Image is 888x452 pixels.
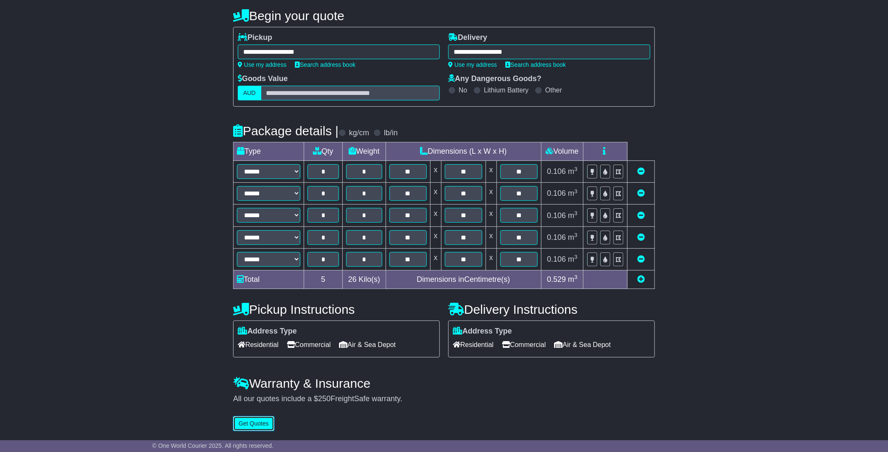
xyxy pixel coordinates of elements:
td: x [486,183,497,205]
h4: Warranty & Insurance [233,376,655,390]
td: Dimensions in Centimetre(s) [386,271,541,289]
span: 0.106 [547,189,566,197]
td: x [486,205,497,226]
label: Address Type [453,327,512,336]
span: 0.106 [547,255,566,263]
span: m [568,189,578,197]
span: m [568,233,578,242]
td: x [430,183,441,205]
a: Use my address [448,61,497,68]
h4: Delivery Instructions [448,302,655,316]
span: m [568,167,578,176]
span: Residential [453,338,494,351]
a: Remove this item [637,233,645,242]
h4: Pickup Instructions [233,302,440,316]
sup: 3 [574,232,578,238]
label: Delivery [448,33,487,42]
span: 250 [318,394,331,403]
label: Pickup [238,33,272,42]
td: Total [234,271,304,289]
span: Commercial [287,338,331,351]
span: 0.106 [547,167,566,176]
span: 26 [348,275,357,284]
sup: 3 [574,274,578,280]
a: Remove this item [637,255,645,263]
a: Search address book [295,61,355,68]
td: Kilo(s) [343,271,386,289]
h4: Begin your quote [233,9,655,23]
td: Qty [304,142,342,161]
td: Type [234,142,304,161]
td: Volume [541,142,583,161]
span: Air & Sea Depot [554,338,611,351]
sup: 3 [574,188,578,194]
td: 5 [304,271,342,289]
td: x [430,205,441,226]
a: Search address book [505,61,566,68]
label: Address Type [238,327,297,336]
span: m [568,211,578,220]
a: Use my address [238,61,286,68]
label: Goods Value [238,74,288,84]
label: kg/cm [349,129,369,138]
sup: 3 [574,166,578,172]
span: m [568,255,578,263]
button: Get Quotes [233,416,274,431]
a: Add new item [637,275,645,284]
span: © One World Courier 2025. All rights reserved. [152,442,273,449]
td: x [486,161,497,183]
span: Commercial [502,338,546,351]
span: 0.106 [547,233,566,242]
span: Air & Sea Depot [339,338,396,351]
sup: 3 [574,210,578,216]
a: Remove this item [637,189,645,197]
div: All our quotes include a $ FreightSafe warranty. [233,394,655,404]
td: x [430,161,441,183]
span: Residential [238,338,278,351]
td: Dimensions (L x W x H) [386,142,541,161]
label: Other [545,86,562,94]
label: lb/in [384,129,398,138]
label: No [459,86,467,94]
label: Any Dangerous Goods? [448,74,541,84]
a: Remove this item [637,167,645,176]
span: m [568,275,578,284]
td: x [430,226,441,248]
td: x [430,248,441,270]
span: 0.529 [547,275,566,284]
label: Lithium Battery [484,86,529,94]
label: AUD [238,86,261,100]
sup: 3 [574,254,578,260]
a: Remove this item [637,211,645,220]
td: x [486,226,497,248]
span: 0.106 [547,211,566,220]
td: Weight [343,142,386,161]
h4: Package details | [233,124,339,138]
td: x [486,248,497,270]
